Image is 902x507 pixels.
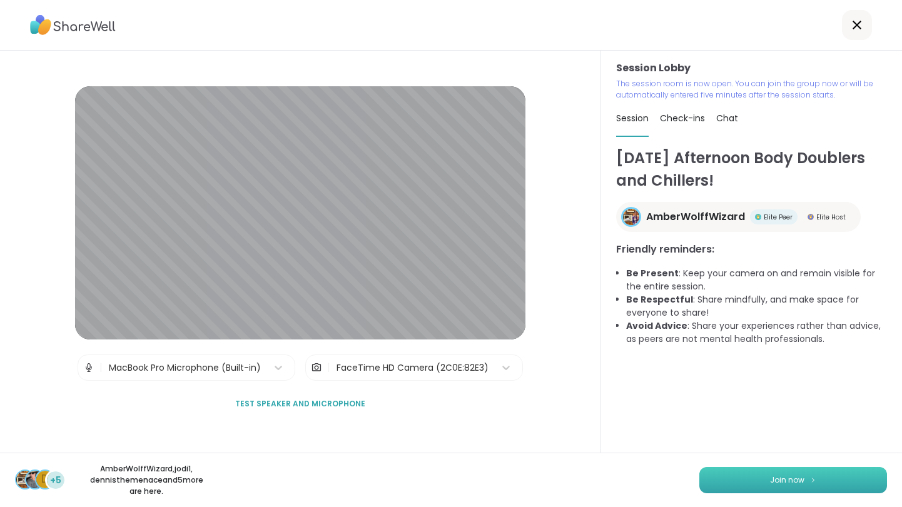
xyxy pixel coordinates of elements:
p: AmberWolffWizard , jodi1 , dennisthemenace and 5 more are here. [76,463,216,497]
span: Check-ins [660,112,705,124]
img: Microphone [83,355,94,380]
img: AmberWolffWizard [623,209,639,225]
img: AmberWolffWizard [16,471,34,488]
button: Test speaker and microphone [230,391,370,417]
span: AmberWolffWizard [646,209,745,224]
img: jodi1 [26,471,44,488]
div: MacBook Pro Microphone (Built-in) [109,361,261,374]
li: : Share mindfully, and make space for everyone to share! [626,293,887,319]
p: The session room is now open. You can join the group now or will be automatically entered five mi... [616,78,887,101]
span: | [327,355,330,380]
li: : Keep your camera on and remain visible for the entire session. [626,267,887,293]
span: Chat [716,112,738,124]
span: Elite Host [816,213,846,222]
h1: [DATE] Afternoon Body Doublers and Chillers! [616,147,887,192]
div: FaceTime HD Camera (2C0E:82E3) [337,361,489,374]
img: ShareWell Logomark [809,476,817,483]
span: | [99,355,103,380]
img: Elite Peer [755,214,761,220]
span: Elite Peer [764,213,793,222]
b: Be Present [626,267,679,279]
img: Elite Host [808,214,814,220]
a: AmberWolffWizardAmberWolffWizardElite PeerElite PeerElite HostElite Host [616,202,861,232]
span: Test speaker and microphone [235,398,365,409]
h3: Friendly reminders: [616,242,887,257]
span: d [41,471,49,488]
b: Avoid Advice [626,319,687,332]
li: : Share your experiences rather than advice, as peers are not mental health professionals. [626,319,887,346]
img: Camera [311,355,322,380]
span: Session [616,112,649,124]
b: Be Respectful [626,293,693,306]
h3: Session Lobby [616,61,887,76]
span: +5 [50,474,61,487]
button: Join now [699,467,887,493]
img: ShareWell Logo [30,11,116,39]
span: Join now [770,474,804,486]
